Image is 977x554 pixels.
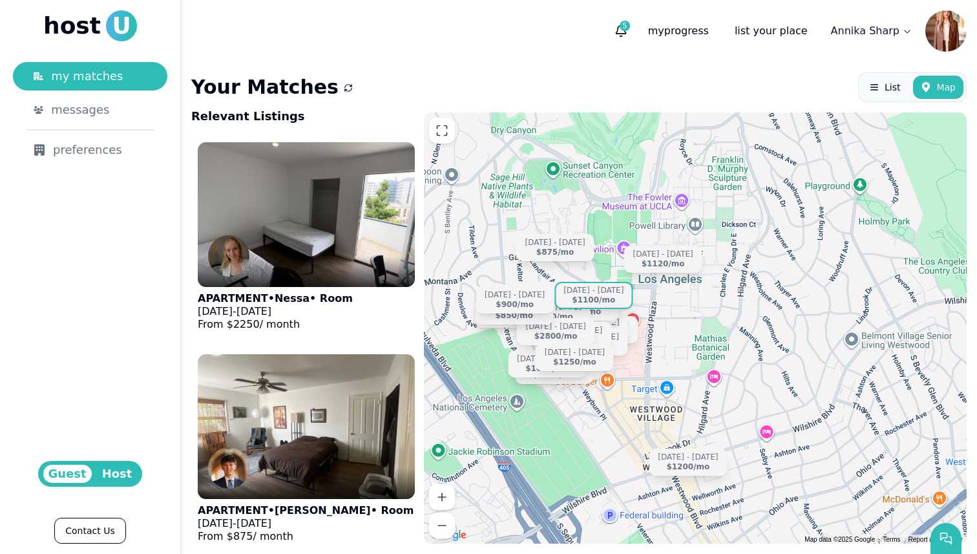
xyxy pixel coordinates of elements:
p: APARTMENT • [PERSON_NAME] • Room [198,504,414,517]
div: $875 /mo [536,248,574,257]
img: Google [427,527,470,544]
button: Zoom in [429,484,455,510]
h2: Relevant Listings [191,107,305,125]
div: $1120 /mo [642,259,685,269]
span: [DATE] [236,305,271,317]
div: [DATE] - [DATE] [526,321,586,331]
a: my matches [13,62,167,91]
div: [DATE] - [DATE] [525,238,585,248]
button: Enter fullscreen [429,118,455,144]
a: hostU [43,10,137,41]
img: Annika Sharp avatar [925,10,967,52]
div: [DATE] - [DATE] [563,286,624,295]
a: Annika Sharp [823,18,920,44]
span: U [106,10,137,41]
a: list your place [724,18,818,44]
img: Jackson Bae avatar [208,447,249,489]
span: Map [936,81,956,94]
span: [DATE] [198,517,233,529]
button: 5 [609,19,633,43]
span: Host [97,465,138,483]
div: $1000 /mo [525,364,569,374]
p: progress [638,18,719,44]
span: my matches [51,67,123,85]
p: From $ 2250 / month [198,318,353,331]
a: preferences [13,136,167,164]
span: my [648,25,664,37]
a: APARTMENTNessa Malin avatarAPARTMENT•Nessa• Room[DATE]-[DATE]From $2250/ month [191,136,421,343]
div: $1200 /mo [666,462,709,471]
span: host [43,13,101,39]
div: [DATE] - [DATE] [633,250,693,259]
span: [DATE] [198,305,233,317]
a: Open this area in Google Maps (opens a new window) [427,527,470,544]
div: $2400 /mo [532,370,576,380]
a: Report a map error [909,536,963,543]
div: [DATE] - [DATE] [545,348,605,357]
div: [DATE] - [DATE] [517,354,577,364]
p: Annika Sharp [831,23,899,39]
span: List [885,81,900,94]
img: APARTMENT [198,354,415,499]
span: Guest [43,465,92,483]
span: [DATE] [236,517,271,529]
button: Map [913,76,963,99]
div: [DATE] - [DATE] [658,452,718,462]
p: - [198,305,353,318]
div: [DATE] - [DATE] [485,290,545,300]
p: From $ 875 / month [198,530,414,543]
div: $850 /mo [496,310,534,320]
div: $900 /mo [496,300,534,310]
a: messages [13,96,167,124]
div: $1250 /mo [553,357,596,367]
p: APARTMENT • Nessa • Room [198,292,353,305]
a: Terms (opens in new tab) [883,536,900,543]
button: Zoom out [429,513,455,538]
span: messages [51,101,109,119]
a: Contact Us [54,518,125,544]
img: Nessa Malin avatar [208,235,249,277]
button: List [861,76,908,99]
img: APARTMENT [198,142,415,287]
div: $2800 /mo [534,331,578,341]
div: preferences [34,141,147,159]
span: 5 [620,21,630,31]
div: $1100 /mo [572,295,615,305]
span: Map data ©2025 Google [804,536,875,543]
h1: Your Matches [191,76,339,99]
p: - [198,517,414,530]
